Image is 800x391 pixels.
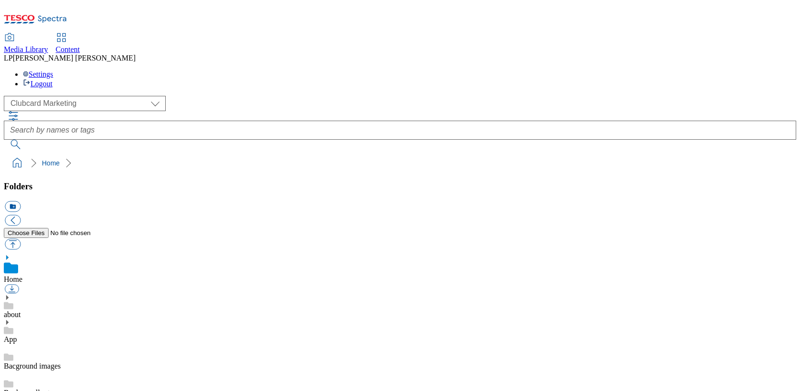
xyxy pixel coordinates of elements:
[10,155,25,171] a: home
[23,80,52,88] a: Logout
[4,362,61,370] a: Bacground images
[4,181,796,192] h3: Folders
[42,159,60,167] a: Home
[4,34,48,54] a: Media Library
[4,154,796,172] nav: breadcrumb
[4,54,13,62] span: LP
[23,70,53,78] a: Settings
[56,45,80,53] span: Content
[4,310,21,319] a: about
[4,275,22,283] a: Home
[4,45,48,53] span: Media Library
[13,54,136,62] span: [PERSON_NAME] [PERSON_NAME]
[56,34,80,54] a: Content
[4,335,17,343] a: App
[4,121,796,140] input: Search by names or tags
